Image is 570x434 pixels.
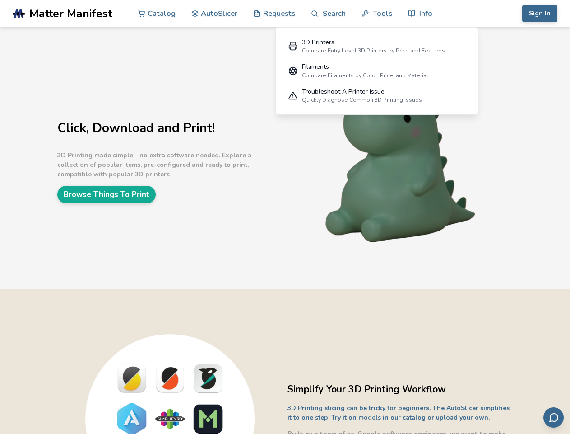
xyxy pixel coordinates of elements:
span: Matter Manifest [29,7,112,20]
div: Quickly Diagnose Common 3D Printing Issues [302,97,422,103]
div: Compare Entry Level 3D Printers by Price and Features [302,47,445,54]
button: Send feedback via email [543,407,564,428]
div: 3D Printers [302,39,445,46]
div: Filaments [302,63,428,71]
div: Compare Filaments by Color, Price, and Material [302,72,428,79]
p: 3D Printing made simple - no extra software needed. Explore a collection of popular items, pre-co... [57,151,283,179]
p: 3D Printing slicing can be tricky for beginners. The AutoSlicer simplifies it to one step. Try it... [287,403,513,422]
a: Troubleshoot A Printer IssueQuickly Diagnose Common 3D Printing Issues [282,83,472,108]
a: FilamentsCompare Filaments by Color, Price, and Material [282,59,472,84]
h1: Click, Download and Print! [57,121,283,135]
div: Troubleshoot A Printer Issue [302,88,422,95]
h2: Simplify Your 3D Printing Workflow [287,382,513,396]
a: 3D PrintersCompare Entry Level 3D Printers by Price and Features [282,34,472,59]
a: Browse Things To Print [57,186,156,203]
button: Sign In [522,5,557,22]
